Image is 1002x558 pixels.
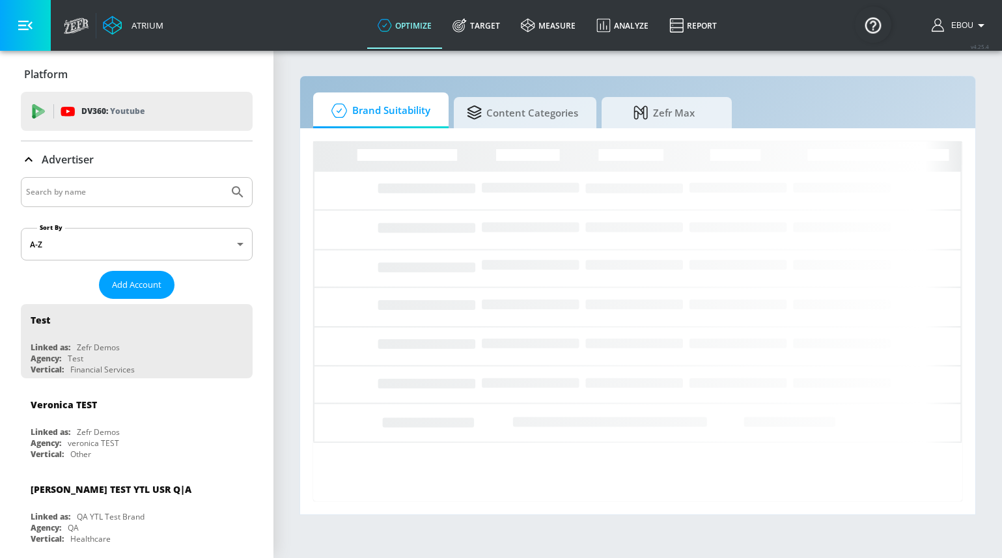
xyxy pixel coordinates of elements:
div: [PERSON_NAME] TEST YTL USR Q|A [31,483,191,495]
span: v 4.25.4 [971,43,989,50]
div: Veronica TEST [31,398,97,411]
div: TestLinked as:Zefr DemosAgency:TestVertical:Financial Services [21,304,253,378]
div: A-Z [21,228,253,260]
div: Vertical: [31,449,64,460]
div: Healthcare [70,533,111,544]
div: Linked as: [31,426,70,438]
div: Zefr Demos [77,342,120,353]
span: login as: ebou.njie@zefr.com [946,21,973,30]
div: Veronica TESTLinked as:Zefr DemosAgency:veronica TESTVertical:Other [21,389,253,463]
div: Vertical: [31,364,64,375]
span: Brand Suitability [326,95,430,126]
span: Content Categories [467,97,578,128]
div: DV360: Youtube [21,92,253,131]
span: Zefr Max [615,97,714,128]
p: DV360: [81,104,145,119]
a: Report [659,2,727,49]
a: Analyze [586,2,659,49]
div: Advertiser [21,141,253,178]
a: optimize [367,2,442,49]
div: Financial Services [70,364,135,375]
div: QA [68,522,79,533]
a: Target [442,2,510,49]
div: Other [70,449,91,460]
input: Search by name [26,184,223,201]
a: Atrium [103,16,163,35]
div: QA YTL Test Brand [77,511,145,522]
div: Agency: [31,522,61,533]
div: Agency: [31,353,61,364]
div: Test [31,314,50,326]
div: Vertical: [31,533,64,544]
span: Add Account [112,277,161,292]
div: Linked as: [31,342,70,353]
p: Platform [24,67,68,81]
label: Sort By [37,223,65,232]
div: [PERSON_NAME] TEST YTL USR Q|ALinked as:QA YTL Test BrandAgency:QAVertical:Healthcare [21,473,253,548]
div: Linked as: [31,511,70,522]
a: measure [510,2,586,49]
p: Youtube [110,104,145,118]
div: Atrium [126,20,163,31]
div: Test [68,353,83,364]
button: Add Account [99,271,174,299]
div: veronica TEST [68,438,119,449]
button: Open Resource Center [855,7,891,43]
div: Platform [21,56,253,92]
div: Zefr Demos [77,426,120,438]
div: Agency: [31,438,61,449]
p: Advertiser [42,152,94,167]
button: Ebou [932,18,989,33]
